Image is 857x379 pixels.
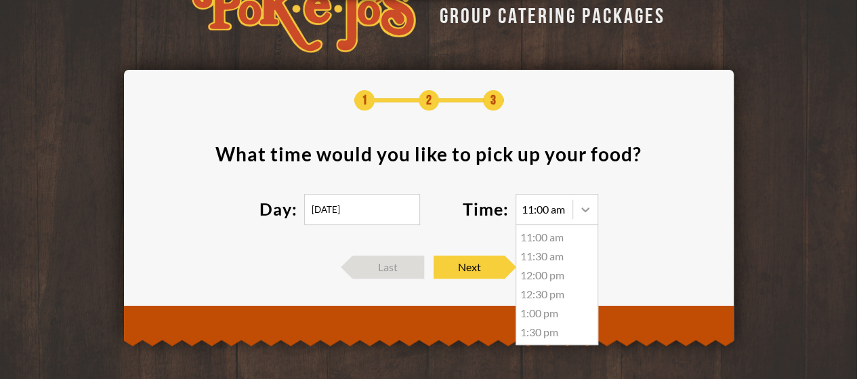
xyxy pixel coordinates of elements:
span: Next [434,256,505,279]
div: What time would you like to pick up your food ? [215,144,642,163]
div: 1:30 pm [516,323,598,342]
label: Time: [463,201,509,218]
div: 11:00 am [522,204,565,215]
div: 12:30 pm [516,285,598,304]
span: 2 [419,90,439,111]
span: Last [353,256,424,279]
div: 12:00 pm [516,266,598,285]
label: Day: [259,201,297,218]
div: 1:00 pm [516,304,598,323]
span: 3 [483,90,503,111]
span: 1 [354,90,375,111]
div: 11:00 am [516,228,598,247]
div: 11:30 am [516,247,598,266]
div: 2:00 pm [516,342,598,361]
